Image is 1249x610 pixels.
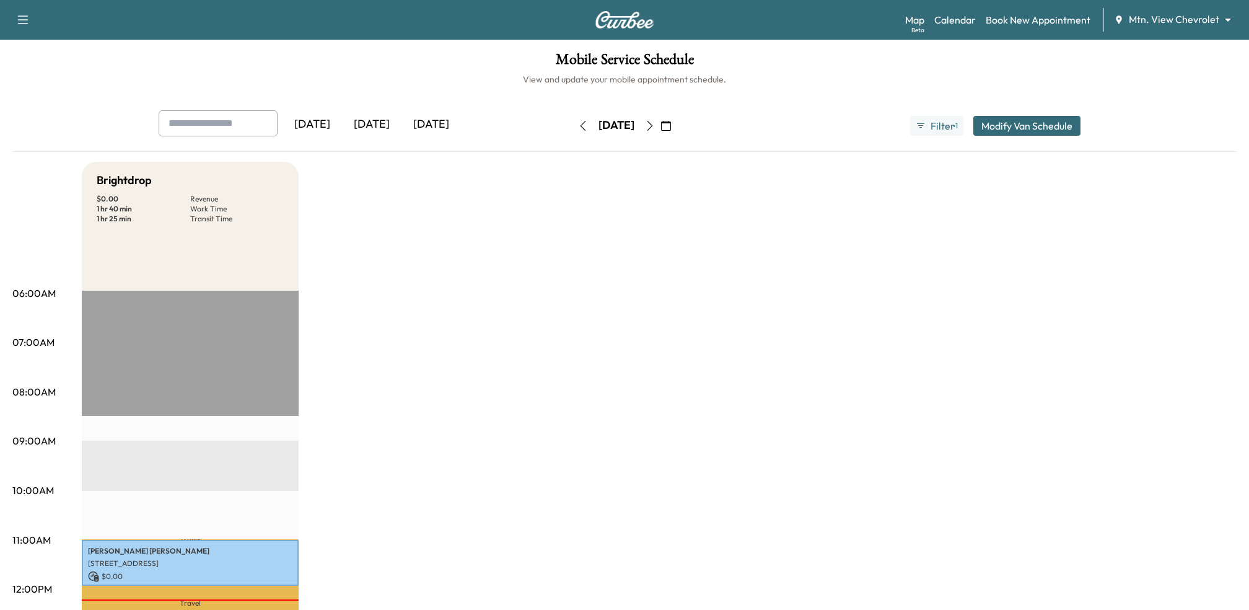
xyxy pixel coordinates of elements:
[190,214,284,224] p: Transit Time
[12,581,52,596] p: 12:00PM
[598,118,634,133] div: [DATE]
[88,559,292,568] p: [STREET_ADDRESS]
[190,204,284,214] p: Work Time
[97,194,190,204] p: $ 0.00
[88,546,292,556] p: [PERSON_NAME] [PERSON_NAME]
[12,533,51,547] p: 11:00AM
[12,335,55,350] p: 07:00AM
[12,433,56,448] p: 09:00AM
[283,110,342,139] div: [DATE]
[12,52,1237,73] h1: Mobile Service Schedule
[97,214,190,224] p: 1 hr 25 min
[88,571,292,582] p: $ 0.00
[342,110,401,139] div: [DATE]
[934,12,976,27] a: Calendar
[955,121,958,131] span: 1
[595,11,654,29] img: Curbee Logo
[986,12,1090,27] a: Book New Appointment
[12,286,56,301] p: 06:00AM
[82,539,299,540] p: Travel
[190,194,284,204] p: Revenue
[12,384,56,399] p: 08:00AM
[973,116,1080,136] button: Modify Van Schedule
[12,73,1237,86] h6: View and update your mobile appointment schedule.
[931,118,953,133] span: Filter
[12,483,54,498] p: 10:00AM
[401,110,461,139] div: [DATE]
[953,123,955,129] span: ●
[905,12,924,27] a: MapBeta
[97,172,152,189] h5: Brightdrop
[88,585,292,595] p: 10:59 am - 11:54 am
[97,204,190,214] p: 1 hr 40 min
[910,116,963,136] button: Filter●1
[911,25,924,35] div: Beta
[1129,12,1219,27] span: Mtn. View Chevrolet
